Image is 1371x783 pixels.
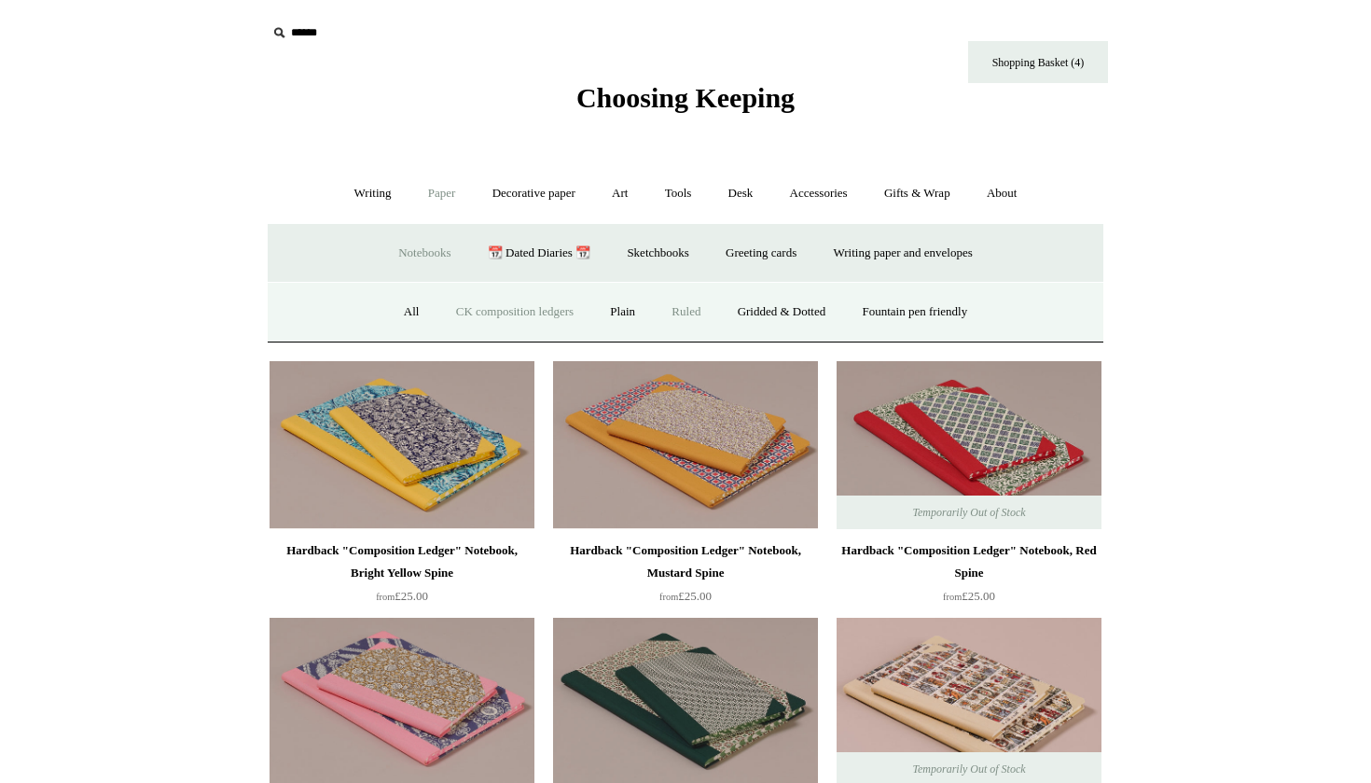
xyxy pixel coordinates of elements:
a: Desk [712,169,770,218]
div: Hardback "Composition Ledger" Notebook, Mustard Spine [558,539,813,584]
a: Tools [648,169,709,218]
a: Fountain pen friendly [846,287,985,337]
a: Hardback "Composition Ledger" Notebook, Mustard Spine Hardback "Composition Ledger" Notebook, Mus... [553,361,818,529]
a: Choosing Keeping [576,97,795,110]
a: About [970,169,1034,218]
a: All [387,287,436,337]
a: Writing [338,169,409,218]
img: Hardback "Composition Ledger" Notebook, Mustard Spine [553,361,818,529]
a: Accessories [773,169,865,218]
span: Temporarily Out of Stock [893,496,1044,529]
span: from [943,592,962,602]
a: Hardback "Composition Ledger" Notebook, Red Spine from£25.00 [837,539,1101,616]
a: Hardback "Composition Ledger" Notebook, Mustard Spine from£25.00 [553,539,818,616]
a: Hardback "Composition Ledger" Notebook, Bright Yellow Spine Hardback "Composition Ledger" Noteboo... [270,361,534,529]
div: Hardback "Composition Ledger" Notebook, Red Spine [841,539,1097,584]
a: Writing paper and envelopes [817,229,990,278]
a: Ruled [655,287,717,337]
span: £25.00 [659,589,712,603]
a: 📆 Dated Diaries 📆 [471,229,607,278]
a: Decorative paper [476,169,592,218]
a: Shopping Basket (4) [968,41,1108,83]
a: Sketchbooks [610,229,705,278]
a: CK composition ledgers [439,287,590,337]
img: Hardback "Composition Ledger" Notebook, Bright Yellow Spine [270,361,534,529]
a: Paper [411,169,473,218]
div: Hardback "Composition Ledger" Notebook, Bright Yellow Spine [274,539,530,584]
a: Hardback "Composition Ledger" Notebook, Bright Yellow Spine from£25.00 [270,539,534,616]
a: Plain [593,287,652,337]
img: Hardback "Composition Ledger" Notebook, Red Spine [837,361,1101,529]
a: Gridded & Dotted [721,287,843,337]
a: Notebooks [381,229,467,278]
span: Choosing Keeping [576,82,795,113]
span: £25.00 [376,589,428,603]
a: Gifts & Wrap [867,169,967,218]
span: from [659,592,678,602]
a: Hardback "Composition Ledger" Notebook, Red Spine Hardback "Composition Ledger" Notebook, Red Spi... [837,361,1101,529]
span: from [376,592,395,602]
a: Art [595,169,644,218]
a: Greeting cards [709,229,813,278]
span: £25.00 [943,589,995,603]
